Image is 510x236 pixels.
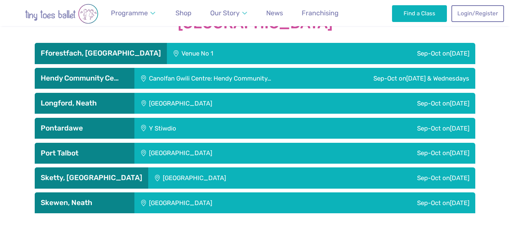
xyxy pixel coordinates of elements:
a: Our Story [207,5,251,22]
div: [GEOGRAPHIC_DATA] [134,192,327,213]
span: Shop [175,9,192,17]
div: Canolfan Gwili Centre: Hendy Community… [134,68,328,89]
h3: Skewen, Neath [41,198,128,207]
h3: Port Talbot [41,149,128,158]
span: [DATE] [450,199,469,207]
h3: Pontardawe [41,124,128,133]
span: [DATE] [450,50,469,57]
a: Programme [108,5,159,22]
div: [GEOGRAPHIC_DATA] [134,143,327,164]
a: News [263,5,286,22]
img: tiny toes ballet [9,4,114,24]
div: Sep-Oct on [327,192,475,213]
span: Our Story [210,9,240,17]
div: Sep-Oct on [333,167,475,188]
div: Sep-Oct on [280,118,475,139]
div: Sep-Oct on [327,93,475,114]
span: Franchising [302,9,339,17]
h3: Fforestfach, [GEOGRAPHIC_DATA] [41,49,161,58]
span: [DATE] [450,149,469,157]
div: Y Stiwdio [134,118,280,139]
div: Venue No 1 [167,43,305,64]
div: Sep-Oct on [305,43,475,64]
div: Sep-Oct on [329,68,475,89]
div: [GEOGRAPHIC_DATA] [148,167,333,188]
h3: Sketty, [GEOGRAPHIC_DATA] [41,173,142,182]
span: [DATE] [450,174,469,182]
h3: Hendy Community Ce… [41,74,128,83]
div: [GEOGRAPHIC_DATA] [134,93,327,114]
span: [DATE] & Wednesdays [406,75,469,82]
div: Sep-Oct on [327,143,475,164]
a: Shop [172,5,195,22]
a: Franchising [298,5,342,22]
a: Find a Class [392,5,447,22]
span: [DATE] [450,100,469,107]
h3: Longford, Neath [41,99,128,108]
span: [DATE] [450,125,469,132]
span: Programme [111,9,148,17]
a: Login/Register [451,5,504,22]
span: News [266,9,283,17]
